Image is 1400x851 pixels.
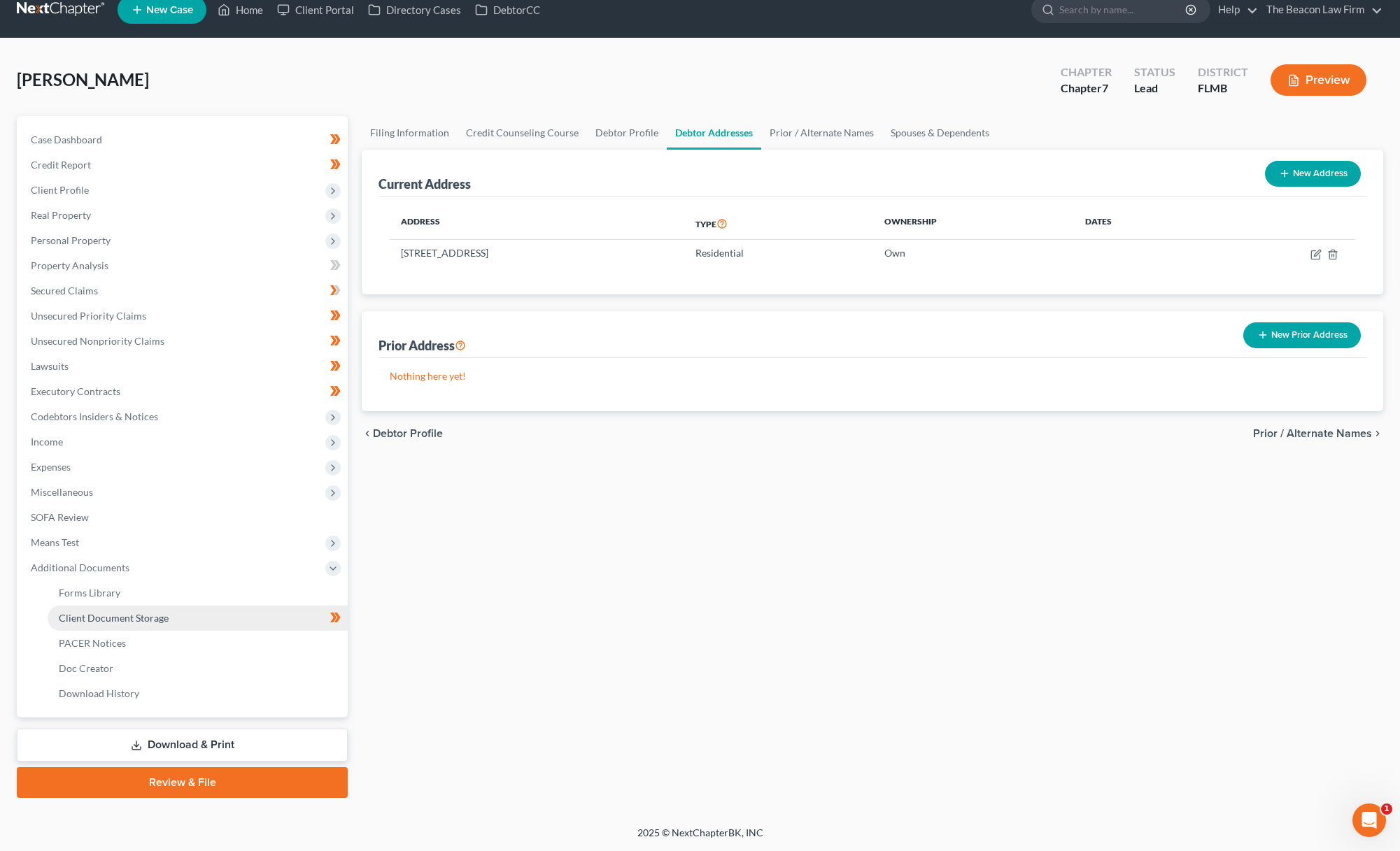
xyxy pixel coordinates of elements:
p: Nothing here yet! [390,369,1355,383]
a: Lawsuits [20,354,348,379]
a: Download History [48,681,348,706]
a: Property Analysis [20,253,348,278]
span: Property Analysis [31,259,108,271]
button: Prior / Alternate Names chevron_right [1253,428,1383,439]
span: Miscellaneous [31,486,93,498]
span: Debtor Profile [373,428,443,439]
div: Chapter [1061,80,1112,96]
a: Executory Contracts [20,379,348,404]
a: Forms Library [48,580,348,606]
div: Current Address [379,176,471,192]
span: Means Test [31,536,79,548]
button: New Prior Address [1243,322,1361,348]
i: chevron_right [1372,428,1383,439]
a: Credit Counseling Course [458,116,587,150]
a: Filing Information [362,116,458,150]
span: Expenses [31,461,71,473]
th: Address [390,208,684,240]
span: Download History [59,687,139,699]
th: Dates [1074,208,1205,240]
span: Additional Documents [31,562,129,573]
span: Unsecured Priority Claims [31,310,146,322]
a: Case Dashboard [20,127,348,152]
span: Client Profile [31,184,89,196]
button: Preview [1271,64,1366,96]
th: Type [684,208,874,240]
div: Prior Address [379,337,466,354]
td: [STREET_ADDRESS] [390,240,684,266]
span: Lawsuits [31,360,69,372]
a: Client Document Storage [48,606,348,631]
a: Doc Creator [48,656,348,681]
span: Unsecured Nonpriority Claims [31,335,164,347]
div: Status [1134,64,1175,80]
span: [PERSON_NAME] [17,69,149,90]
span: Secured Claims [31,285,98,296]
td: Residential [684,240,874,266]
span: PACER Notices [59,637,126,649]
div: 2025 © NextChapterBK, INC [302,826,1099,851]
span: Prior / Alternate Names [1253,428,1372,439]
a: SOFA Review [20,505,348,530]
a: Debtor Addresses [667,116,761,150]
a: Unsecured Priority Claims [20,303,348,329]
span: Executory Contracts [31,385,120,397]
a: Secured Claims [20,278,348,303]
a: Download & Print [17,729,348,761]
span: SOFA Review [31,511,89,523]
span: Real Property [31,209,91,221]
span: Codebtors Insiders & Notices [31,410,158,422]
a: Debtor Profile [587,116,667,150]
a: Review & File [17,767,348,798]
span: Forms Library [59,587,120,599]
i: chevron_left [362,428,373,439]
div: Chapter [1061,64,1112,80]
div: FLMB [1198,80,1248,96]
a: Prior / Alternate Names [761,116,882,150]
button: New Address [1265,161,1361,187]
th: Ownership [873,208,1074,240]
div: District [1198,64,1248,80]
a: Spouses & Dependents [882,116,998,150]
div: Lead [1134,80,1175,96]
span: 7 [1102,81,1108,94]
iframe: Intercom live chat [1352,803,1386,837]
span: Credit Report [31,159,91,171]
span: Case Dashboard [31,134,102,145]
span: Client Document Storage [59,612,169,624]
span: 1 [1381,803,1392,815]
td: Own [873,240,1074,266]
a: Unsecured Nonpriority Claims [20,329,348,354]
span: Income [31,436,63,448]
button: chevron_left Debtor Profile [362,428,443,439]
span: New Case [146,5,193,15]
span: Doc Creator [59,662,113,674]
a: Credit Report [20,152,348,178]
a: PACER Notices [48,631,348,656]
span: Personal Property [31,234,111,246]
